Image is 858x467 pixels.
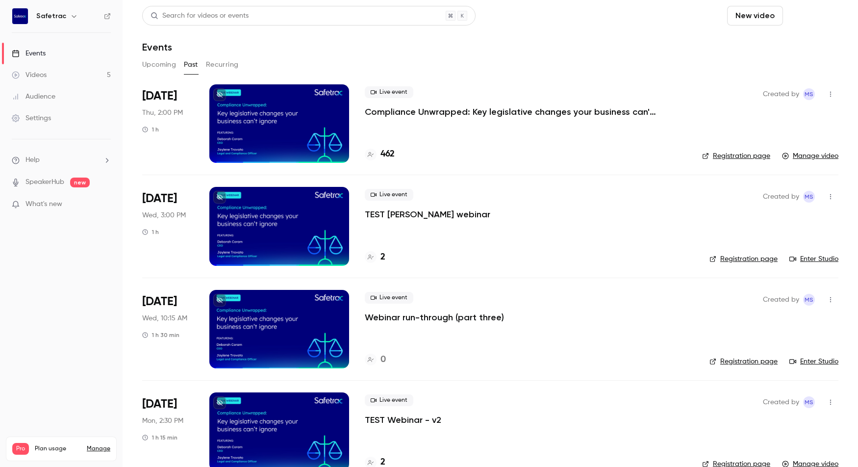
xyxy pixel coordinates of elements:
[142,331,179,339] div: 1 h 30 min
[787,6,838,26] button: Schedule
[803,294,815,306] span: Maya S
[365,148,395,161] a: 462
[25,155,40,165] span: Help
[12,70,47,80] div: Videos
[70,178,90,187] span: new
[763,191,799,203] span: Created by
[380,148,395,161] h4: 462
[365,86,413,98] span: Live event
[142,434,177,441] div: 1 h 15 min
[365,414,441,426] a: TEST Webinar - v2
[709,357,778,366] a: Registration page
[142,416,183,426] span: Mon, 2:30 PM
[805,191,813,203] span: MS
[805,294,813,306] span: MS
[727,6,783,26] button: New video
[365,106,659,118] a: Compliance Unwrapped: Key legislative changes your business can't ignore
[142,396,177,412] span: [DATE]
[142,57,176,73] button: Upcoming
[151,11,249,21] div: Search for videos or events
[142,84,194,163] div: Jun 5 Thu, 2:00 PM (Australia/Sydney)
[142,88,177,104] span: [DATE]
[803,191,815,203] span: Maya S
[184,57,198,73] button: Past
[805,88,813,100] span: MS
[365,208,490,220] a: TEST [PERSON_NAME] webinar
[87,445,110,453] a: Manage
[12,92,55,102] div: Audience
[142,290,194,368] div: Jun 4 Wed, 10:15 AM (Australia/Melbourne)
[142,191,177,207] span: [DATE]
[763,294,799,306] span: Created by
[142,187,194,265] div: Jun 4 Wed, 3:00 PM (Australia/Melbourne)
[12,155,111,165] li: help-dropdown-opener
[206,57,239,73] button: Recurring
[803,396,815,408] span: Maya S
[99,200,111,209] iframe: Noticeable Trigger
[12,8,28,24] img: Safetrac
[25,177,64,187] a: SpeakerHub
[36,11,66,21] h6: Safetrac
[803,88,815,100] span: Maya S
[25,199,62,209] span: What's new
[142,294,177,310] span: [DATE]
[702,151,770,161] a: Registration page
[12,443,29,455] span: Pro
[380,353,386,366] h4: 0
[142,228,159,236] div: 1 h
[763,396,799,408] span: Created by
[365,189,413,201] span: Live event
[789,357,838,366] a: Enter Studio
[709,254,778,264] a: Registration page
[365,394,413,406] span: Live event
[380,251,385,264] h4: 2
[12,113,51,123] div: Settings
[142,210,186,220] span: Wed, 3:00 PM
[365,292,413,304] span: Live event
[365,251,385,264] a: 2
[142,108,183,118] span: Thu, 2:00 PM
[365,311,504,323] a: Webinar run-through (part three)
[142,126,159,133] div: 1 h
[763,88,799,100] span: Created by
[805,396,813,408] span: MS
[365,353,386,366] a: 0
[142,41,172,53] h1: Events
[142,313,187,323] span: Wed, 10:15 AM
[782,151,838,161] a: Manage video
[35,445,81,453] span: Plan usage
[12,49,46,58] div: Events
[789,254,838,264] a: Enter Studio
